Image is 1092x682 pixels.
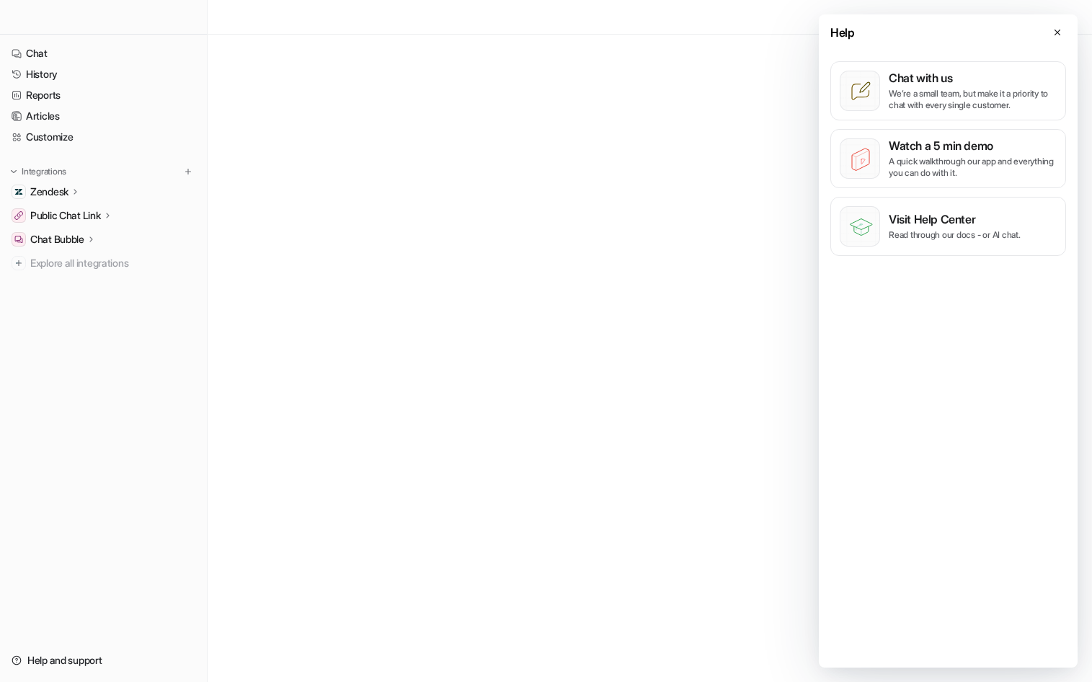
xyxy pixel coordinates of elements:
button: Integrations [6,164,71,179]
p: Public Chat Link [30,208,101,223]
span: Explore all integrations [30,252,195,275]
p: Read through our docs - or AI chat. [889,229,1021,241]
span: Help [830,24,854,41]
p: Visit Help Center [889,212,1021,226]
p: Zendesk [30,185,68,199]
img: Zendesk [14,187,23,196]
button: Chat with usWe’re a small team, but make it a priority to chat with every single customer. [830,61,1066,120]
a: Customize [6,127,201,147]
p: A quick walkthrough our app and everything you can do with it. [889,156,1057,179]
p: We’re a small team, but make it a priority to chat with every single customer. [889,88,1057,111]
a: Help and support [6,650,201,670]
a: History [6,64,201,84]
p: Watch a 5 min demo [889,138,1057,153]
img: Chat Bubble [14,235,23,244]
img: Public Chat Link [14,211,23,220]
a: Explore all integrations [6,253,201,273]
p: Chat Bubble [30,232,84,247]
a: Articles [6,106,201,126]
button: Visit Help CenterRead through our docs - or AI chat. [830,197,1066,256]
a: Chat [6,43,201,63]
img: explore all integrations [12,256,26,270]
p: Chat with us [889,71,1057,85]
img: menu_add.svg [183,167,193,177]
button: Watch a 5 min demoA quick walkthrough our app and everything you can do with it. [830,129,1066,188]
p: Integrations [22,166,66,177]
a: Reports [6,85,201,105]
img: expand menu [9,167,19,177]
